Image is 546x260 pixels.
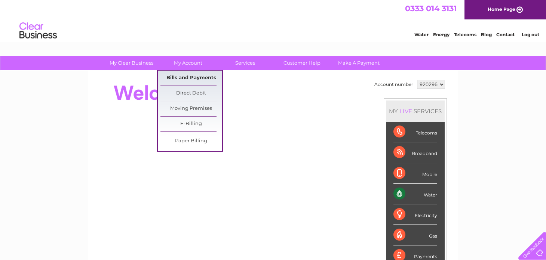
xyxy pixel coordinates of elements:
a: Direct Debit [160,86,222,101]
a: Contact [496,32,515,37]
a: My Account [157,56,219,70]
td: Account number [372,78,415,91]
a: Energy [433,32,450,37]
div: Mobile [393,163,437,184]
div: Broadband [393,142,437,163]
a: Customer Help [271,56,333,70]
div: Telecoms [393,122,437,142]
div: MY SERVICES [386,100,445,122]
img: logo.png [19,19,57,42]
a: My Clear Business [101,56,162,70]
a: Services [214,56,276,70]
a: Moving Premises [160,101,222,116]
a: Make A Payment [328,56,390,70]
a: Log out [521,32,539,37]
a: 0333 014 3131 [405,4,457,13]
div: Clear Business is a trading name of Verastar Limited (registered in [GEOGRAPHIC_DATA] No. 3667643... [97,4,450,36]
a: Water [414,32,429,37]
div: Water [393,184,437,204]
a: Telecoms [454,32,476,37]
a: Bills and Payments [160,71,222,86]
a: Paper Billing [160,134,222,149]
a: Blog [481,32,492,37]
div: Gas [393,225,437,245]
div: Electricity [393,204,437,225]
a: E-Billing [160,117,222,131]
div: LIVE [398,108,414,115]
